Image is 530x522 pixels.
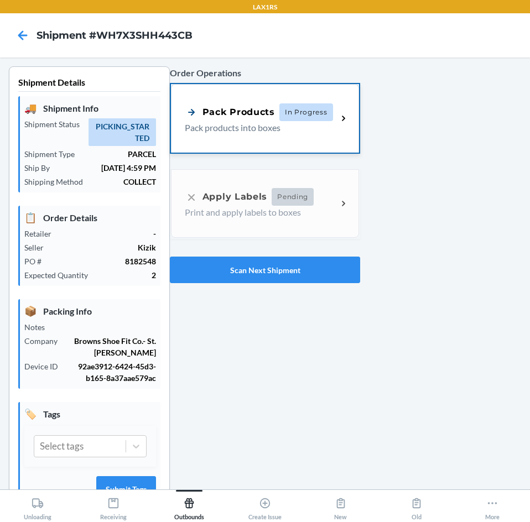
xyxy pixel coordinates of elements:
[24,101,156,116] p: Shipment Info
[24,228,60,239] p: Retailer
[24,255,50,267] p: PO #
[170,83,360,154] a: Pack ProductsIn ProgressPack products into boxes
[378,490,454,520] button: Old
[84,148,156,160] p: PARCEL
[174,493,204,520] div: Outbounds
[185,121,329,134] p: Pack products into boxes
[170,257,360,283] button: Scan Next Shipment
[53,242,156,253] p: Kizik
[248,493,282,520] div: Create Issue
[24,304,156,319] p: Packing Info
[485,493,500,520] div: More
[24,162,59,174] p: Ship By
[24,148,84,160] p: Shipment Type
[334,493,347,520] div: New
[24,406,37,421] span: 🏷️
[18,76,160,92] p: Shipment Details
[411,493,423,520] div: Old
[100,493,127,520] div: Receiving
[303,490,378,520] button: New
[24,242,53,253] p: Seller
[24,304,37,319] span: 📦
[24,210,156,225] p: Order Details
[97,269,156,281] p: 2
[40,439,84,453] div: Select tags
[24,493,51,520] div: Unloading
[76,490,152,520] button: Receiving
[92,176,156,187] p: COLLECT
[454,490,530,520] button: More
[24,118,89,130] p: Shipment Status
[170,66,360,80] p: Order Operations
[24,176,92,187] p: Shipping Method
[37,28,193,43] h4: Shipment #WH7X3SHH443CB
[67,361,156,384] p: 92ae3912-6424-45d3-b165-8a37aae579ac
[24,321,54,333] p: Notes
[89,118,156,146] span: PICKING_STARTED
[24,335,66,347] p: Company
[227,490,303,520] button: Create Issue
[59,162,156,174] p: [DATE] 4:59 PM
[24,210,37,225] span: 📋
[60,228,156,239] p: -
[96,476,156,503] button: Submit Tags
[152,490,227,520] button: Outbounds
[185,105,275,119] div: Pack Products
[50,255,156,267] p: 8182548
[24,269,97,281] p: Expected Quantity
[279,103,333,121] span: In Progress
[24,406,156,421] p: Tags
[24,361,67,372] p: Device ID
[66,335,156,358] p: Browns Shoe Fit Co.- St. [PERSON_NAME]
[253,2,277,12] p: LAX1RS
[24,101,37,116] span: 🚚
